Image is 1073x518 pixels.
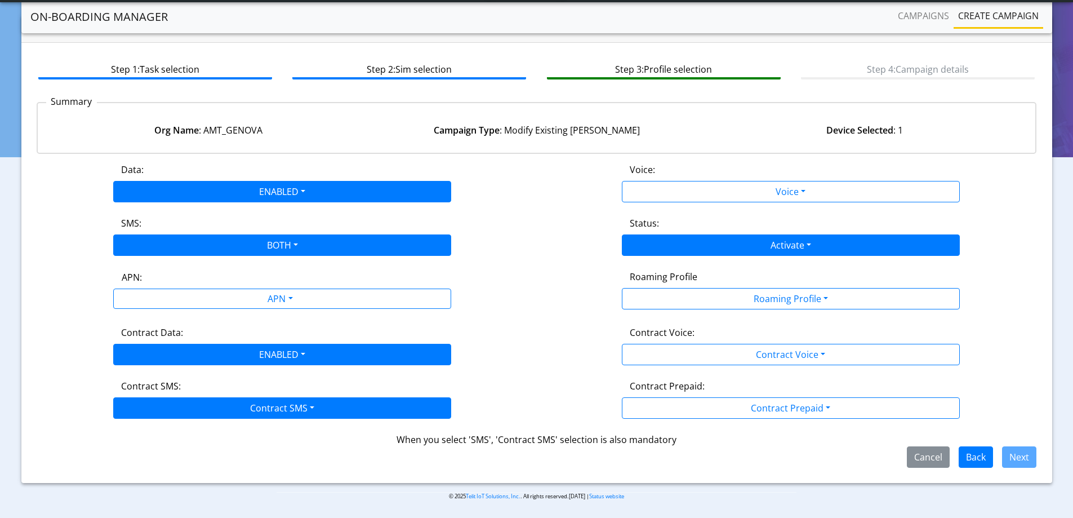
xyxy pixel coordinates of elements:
[154,124,199,136] strong: Org Name
[630,379,705,393] label: Contract Prepaid:
[121,326,183,339] label: Contract Data:
[113,344,451,365] button: ENABLED
[1002,446,1036,468] button: Next
[44,123,372,137] div: : AMT_GENOVA
[466,493,520,500] a: Telit IoT Solutions, Inc.
[113,234,451,256] button: BOTH
[37,433,1037,446] div: When you select 'SMS', 'Contract SMS' selection is also mandatory
[277,492,796,501] p: © 2025 . All rights reserved.[DATE] |
[826,124,893,136] strong: Device Selected
[292,58,526,79] btn: Step 2: Sim selection
[622,234,960,256] button: Activate
[630,216,659,230] label: Status:
[38,58,272,79] btn: Step 1: Task selection
[113,181,451,202] button: ENABLED
[122,271,142,284] label: APN:
[630,326,694,339] label: Contract Voice:
[46,95,97,108] p: Summary
[30,6,168,28] a: On-Boarding Manager
[434,124,500,136] strong: Campaign Type
[622,397,960,419] button: Contract Prepaid
[121,379,181,393] label: Contract SMS:
[893,5,954,27] a: Campaigns
[121,163,144,176] label: Data:
[954,5,1043,27] a: Create campaign
[101,289,458,311] div: APN
[630,163,655,176] label: Voice:
[630,270,697,284] label: Roaming Profile
[547,58,781,79] btn: Step 3: Profile selection
[372,123,700,137] div: : Modify Existing [PERSON_NAME]
[589,493,624,500] a: Status website
[622,288,960,309] button: Roaming Profile
[701,123,1029,137] div: : 1
[121,216,141,230] label: SMS:
[622,344,960,365] button: Contract Voice
[959,446,993,468] button: Back
[801,58,1035,79] btn: Step 4: Campaign details
[622,181,960,202] button: Voice
[907,446,950,468] button: Cancel
[113,397,451,419] button: Contract SMS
